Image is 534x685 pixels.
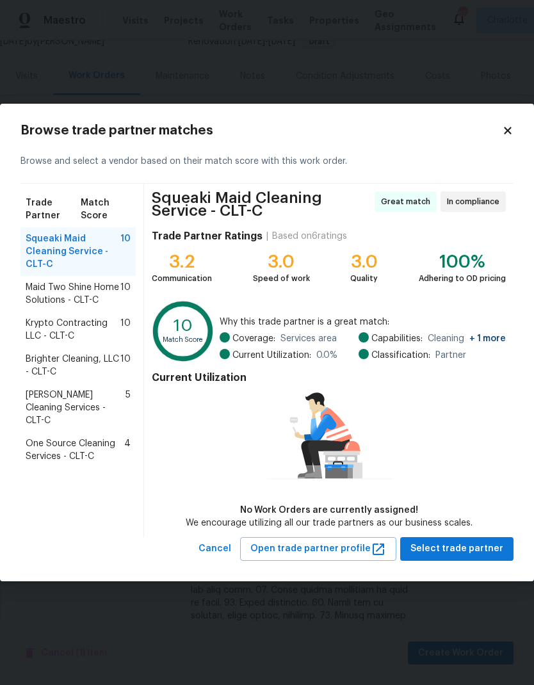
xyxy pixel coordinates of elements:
[263,230,272,243] div: |
[280,332,337,345] span: Services area
[26,437,124,463] span: One Source Cleaning Services - CLT-C
[232,332,275,345] span: Coverage:
[120,317,131,342] span: 10
[26,317,120,342] span: Krypto Contracting LLC - CLT-C
[220,316,506,328] span: Why this trade partner is a great match:
[26,389,125,427] span: [PERSON_NAME] Cleaning Services - CLT-C
[120,232,131,271] span: 10
[232,349,311,362] span: Current Utilization:
[371,332,423,345] span: Capabilities:
[272,230,347,243] div: Based on 6 ratings
[152,191,371,217] span: Squeaki Maid Cleaning Service - CLT-C
[447,195,505,208] span: In compliance
[81,197,131,222] span: Match Score
[410,541,503,557] span: Select trade partner
[186,504,473,517] div: No Work Orders are currently assigned!
[125,389,131,427] span: 5
[120,281,131,307] span: 10
[253,255,310,268] div: 3.0
[26,232,120,271] span: Squeaki Maid Cleaning Service - CLT-C
[152,371,506,384] h4: Current Utilization
[120,353,131,378] span: 10
[26,197,81,222] span: Trade Partner
[371,349,430,362] span: Classification:
[163,336,204,343] text: Match Score
[316,349,337,362] span: 0.0 %
[193,537,236,561] button: Cancel
[20,140,514,184] div: Browse and select a vendor based on their match score with this work order.
[350,272,378,285] div: Quality
[250,541,386,557] span: Open trade partner profile
[174,318,193,335] text: 10
[419,255,506,268] div: 100%
[400,537,514,561] button: Select trade partner
[152,255,212,268] div: 3.2
[152,230,263,243] h4: Trade Partner Ratings
[253,272,310,285] div: Speed of work
[20,124,502,137] h2: Browse trade partner matches
[469,334,506,343] span: + 1 more
[26,353,120,378] span: Brighter Cleaning, LLC - CLT-C
[124,437,131,463] span: 4
[428,332,506,345] span: Cleaning
[381,195,435,208] span: Great match
[198,541,231,557] span: Cancel
[350,255,378,268] div: 3.0
[419,272,506,285] div: Adhering to OD pricing
[152,272,212,285] div: Communication
[26,281,120,307] span: Maid Two Shine Home Solutions - CLT-C
[435,349,466,362] span: Partner
[186,517,473,529] div: We encourage utilizing all our trade partners as our business scales.
[240,537,396,561] button: Open trade partner profile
